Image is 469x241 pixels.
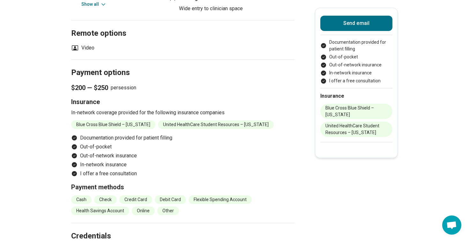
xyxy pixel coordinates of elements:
[94,195,117,204] li: Check
[320,16,392,31] button: Send email
[320,92,392,100] h2: Insurance
[179,5,258,12] li: Wide entry to clinician space
[71,134,294,142] li: Documentation provided for patient filling
[71,207,129,215] li: Health Savings Account
[71,143,294,151] li: Out-of-pocket
[71,134,294,177] ul: Payment options
[71,183,294,192] h3: Payment methods
[71,13,294,39] h2: Remote options
[320,122,392,137] li: United HealthCare Student Resources – [US_STATE]
[320,62,392,68] li: Out-of-network insurance
[71,97,294,106] h3: Insurance
[442,215,461,235] div: Open chat
[320,78,392,84] li: I offer a free consultation
[81,1,107,8] button: Show all
[119,195,152,204] li: Credit Card
[155,195,186,204] li: Debit Card
[320,104,392,119] li: Blue Cross Blue Shield – [US_STATE]
[71,83,294,92] p: per session
[71,195,92,204] li: Cash
[71,152,294,160] li: Out-of-network insurance
[71,83,108,92] span: $200 — $250
[71,52,294,78] h2: Payment options
[158,120,274,129] li: United HealthCare Student Resources – [US_STATE]
[320,39,392,52] li: Documentation provided for patient filling
[71,44,94,52] li: Video
[71,120,155,129] li: Blue Cross Blue Shield – [US_STATE]
[320,70,392,76] li: In-network insurance
[71,161,294,169] li: In-network insurance
[71,170,294,177] li: I offer a free consultation
[189,195,252,204] li: Flexible Spending Account
[71,109,294,117] p: In-network coverage provided for the following insurance companies
[132,207,155,215] li: Online
[320,54,392,60] li: Out-of-pocket
[320,39,392,84] ul: Payment options
[157,207,179,215] li: Other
